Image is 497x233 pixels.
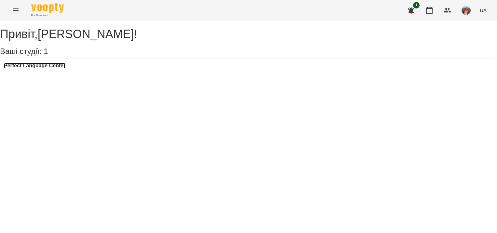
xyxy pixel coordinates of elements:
span: 1 [44,47,48,56]
button: Menu [8,3,23,18]
span: UA [480,7,487,14]
button: UA [477,4,489,16]
span: 1 [413,2,420,8]
a: Perfect Language Center [4,63,65,69]
span: For Business [31,13,64,18]
img: 048db166075239a293953ae74408eb65.jpg [462,6,471,15]
img: Voopty Logo [31,3,64,13]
